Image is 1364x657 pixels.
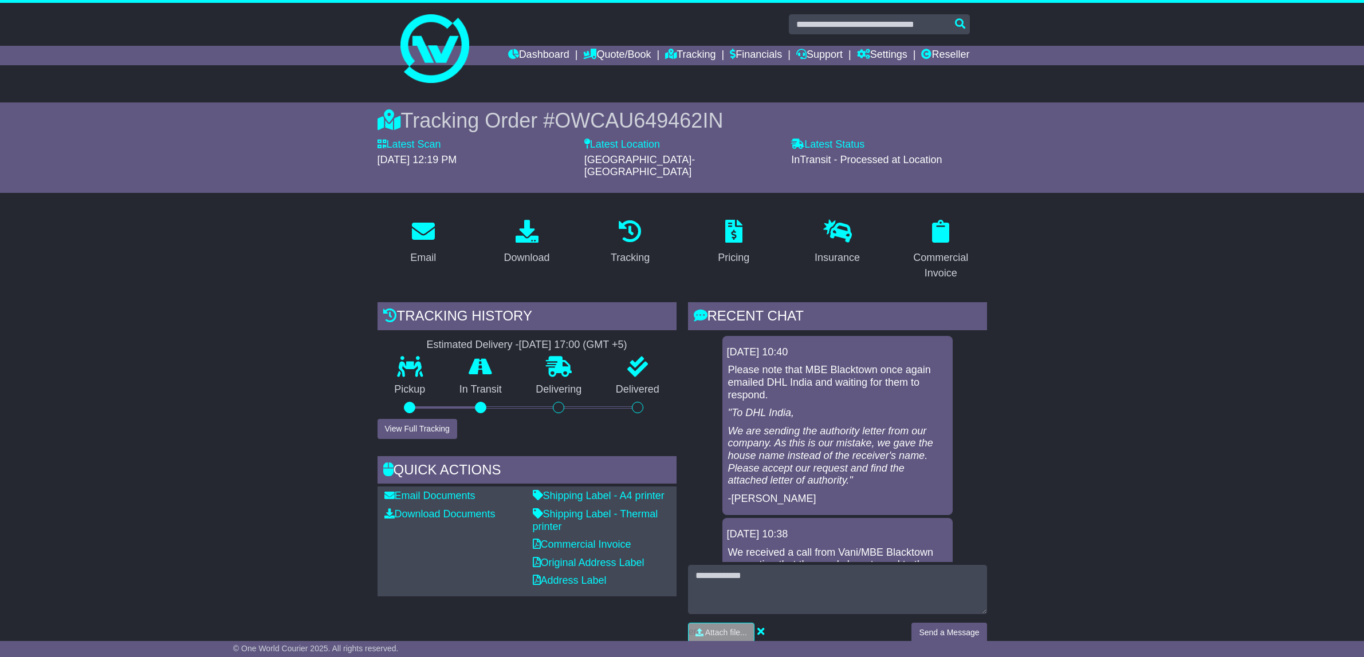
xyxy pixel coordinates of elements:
a: Email [403,216,443,270]
a: Dashboard [508,46,569,65]
a: Original Address Label [533,557,644,568]
span: OWCAU649462IN [555,109,723,132]
a: Settings [857,46,907,65]
p: Pickup [378,383,443,396]
em: "To DHL India, [728,407,794,418]
div: Commercial Invoice [902,250,980,281]
div: Tracking history [378,302,677,333]
a: Address Label [533,575,607,586]
a: Shipping Label - Thermal printer [533,508,658,532]
em: We are sending the authority letter from our company. As this is our mistake, we gave the house n... [728,425,933,486]
div: Estimated Delivery - [378,339,677,351]
div: [DATE] 10:40 [727,346,948,359]
a: Reseller [921,46,969,65]
a: Insurance [807,216,867,270]
a: Tracking [603,216,657,270]
span: InTransit - Processed at Location [791,154,942,165]
label: Latest Status [791,138,864,151]
a: Pricing [710,216,757,270]
div: RECENT CHAT [688,302,987,333]
a: Download Documents [384,508,496,520]
div: Tracking Order # [378,108,987,133]
div: Quick Actions [378,456,677,487]
button: View Full Tracking [378,419,457,439]
p: Please note that MBE Blacktown once again emailed DHL India and waiting for them to respond. [728,364,947,401]
span: © One World Courier 2025. All rights reserved. [233,644,399,653]
p: Delivering [519,383,599,396]
label: Latest Location [584,138,660,151]
a: Financials [730,46,782,65]
div: Download [504,250,549,266]
a: Email Documents [384,490,475,501]
a: Commercial Invoice [895,216,987,285]
div: [DATE] 10:38 [727,528,948,541]
a: Shipping Label - A4 printer [533,490,665,501]
div: Email [410,250,436,266]
div: [DATE] 17:00 (GMT +5) [519,339,627,351]
div: Pricing [718,250,749,266]
a: Tracking [665,46,716,65]
label: Latest Scan [378,138,441,151]
p: Delivered [599,383,677,396]
p: -[PERSON_NAME] [728,493,947,505]
a: Commercial Invoice [533,539,631,550]
span: [DATE] 12:19 PM [378,154,457,165]
a: Quote/Book [583,46,651,65]
div: Insurance [815,250,860,266]
span: [GEOGRAPHIC_DATA]-[GEOGRAPHIC_DATA] [584,154,695,178]
a: Support [796,46,843,65]
a: Download [496,216,557,270]
button: Send a Message [911,623,986,643]
p: In Transit [442,383,519,396]
div: Tracking [611,250,650,266]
